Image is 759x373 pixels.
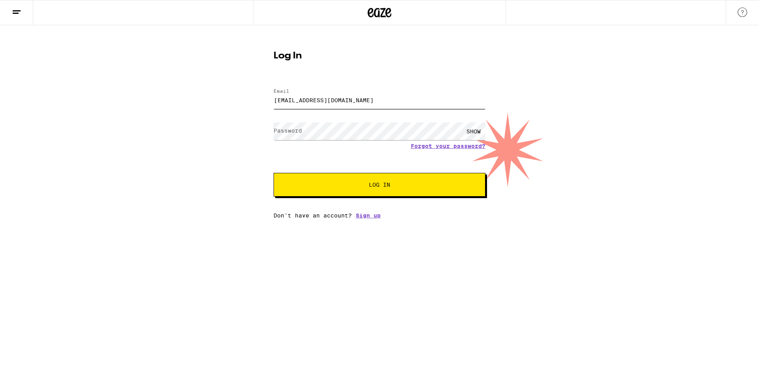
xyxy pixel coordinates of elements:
span: Log In [369,182,390,187]
h1: Log In [274,51,485,61]
div: SHOW [462,122,485,140]
button: Log In [274,173,485,197]
a: Sign up [356,212,381,219]
span: Hi. Need any help? [5,6,57,12]
a: Forgot your password? [411,143,485,149]
div: Don't have an account? [274,212,485,219]
label: Password [274,127,302,134]
label: Email [274,88,289,94]
input: Email [274,91,485,109]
